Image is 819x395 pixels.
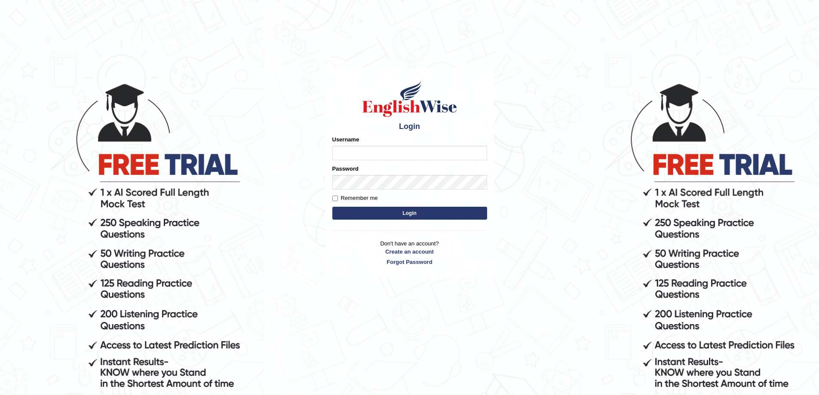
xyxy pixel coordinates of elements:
img: Logo of English Wise sign in for intelligent practice with AI [361,80,459,118]
label: Remember me [332,194,378,202]
p: Don't have an account? [332,239,487,266]
label: Username [332,135,359,144]
label: Password [332,165,359,173]
a: Forgot Password [332,258,487,266]
input: Remember me [332,196,338,201]
h4: Login [332,122,487,131]
a: Create an account [332,248,487,256]
button: Login [332,207,487,220]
